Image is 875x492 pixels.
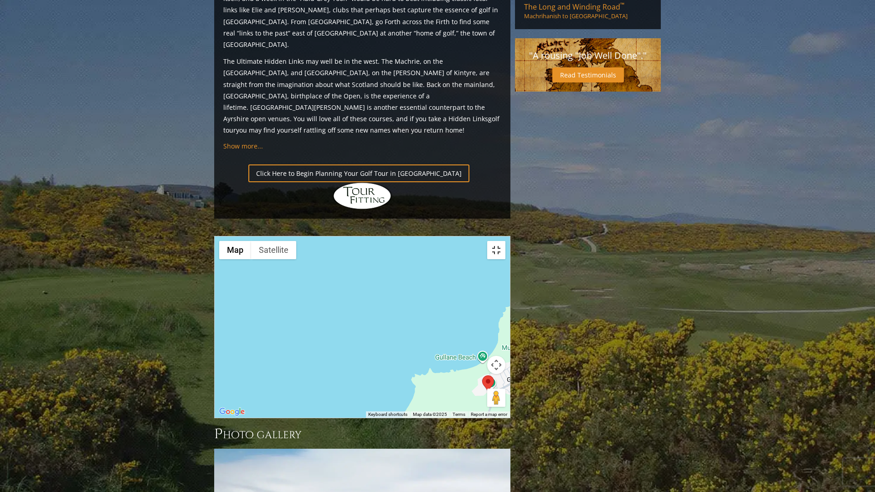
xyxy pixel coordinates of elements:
span: Map data ©2025 [413,412,447,417]
a: Report a map error [471,412,507,417]
p: "A rousing "Job Well Done"." [524,47,652,64]
button: Map camera controls [487,356,505,374]
a: Open this area in Google Maps (opens a new window) [217,406,247,418]
button: Show street map [219,241,251,259]
a: Read Testimonials [552,67,624,82]
a: The Long and Winding Road™Machrihanish to [GEOGRAPHIC_DATA] [524,2,652,20]
a: Show more... [223,142,263,150]
button: Drag Pegman onto the map to open Street View [487,389,505,407]
img: Hidden Links [333,182,392,210]
img: Google [217,406,247,418]
sup: ™ [620,1,624,9]
p: The Ultimate Hidden Links may well be in the west. The Machrie, on the [GEOGRAPHIC_DATA], and [GE... [223,56,501,136]
button: Keyboard shortcuts [368,411,407,418]
h3: Photo Gallery [214,425,510,443]
button: Show satellite imagery [251,241,296,259]
a: Terms (opens in new tab) [453,412,465,417]
a: Click Here to Begin Planning Your Golf Tour in [GEOGRAPHIC_DATA] [248,164,469,182]
button: Toggle fullscreen view [487,241,505,259]
span: The Long and Winding Road [524,2,624,12]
